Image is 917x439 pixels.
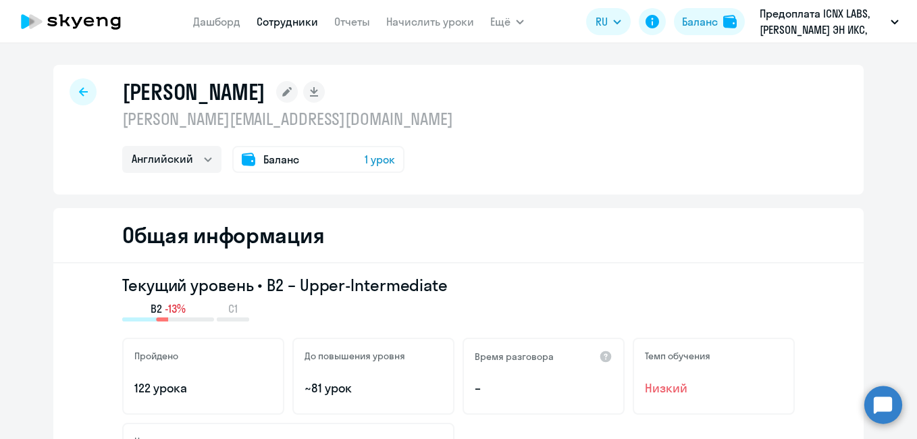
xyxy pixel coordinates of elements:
[723,15,737,28] img: balance
[760,5,885,38] p: Предоплата ICNX LABS, [PERSON_NAME] ЭН ИКС, ООО
[682,14,718,30] div: Баланс
[305,350,405,362] h5: До повышения уровня
[365,151,395,167] span: 1 урок
[475,351,554,363] h5: Время разговора
[645,350,710,362] h5: Темп обучения
[596,14,608,30] span: RU
[586,8,631,35] button: RU
[165,301,186,316] span: -13%
[228,301,238,316] span: C1
[386,15,474,28] a: Начислить уроки
[151,301,162,316] span: B2
[122,78,265,105] h1: [PERSON_NAME]
[753,5,906,38] button: Предоплата ICNX LABS, [PERSON_NAME] ЭН ИКС, ООО
[475,380,612,397] p: –
[305,380,442,397] p: ~81 урок
[490,8,524,35] button: Ещё
[257,15,318,28] a: Сотрудники
[134,350,178,362] h5: Пройдено
[122,108,453,130] p: [PERSON_NAME][EMAIL_ADDRESS][DOMAIN_NAME]
[490,14,510,30] span: Ещё
[122,222,324,249] h2: Общая информация
[263,151,299,167] span: Баланс
[193,15,240,28] a: Дашборд
[334,15,370,28] a: Отчеты
[122,274,795,296] h3: Текущий уровень • B2 – Upper-Intermediate
[134,380,272,397] p: 122 урока
[645,380,783,397] span: Низкий
[674,8,745,35] button: Балансbalance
